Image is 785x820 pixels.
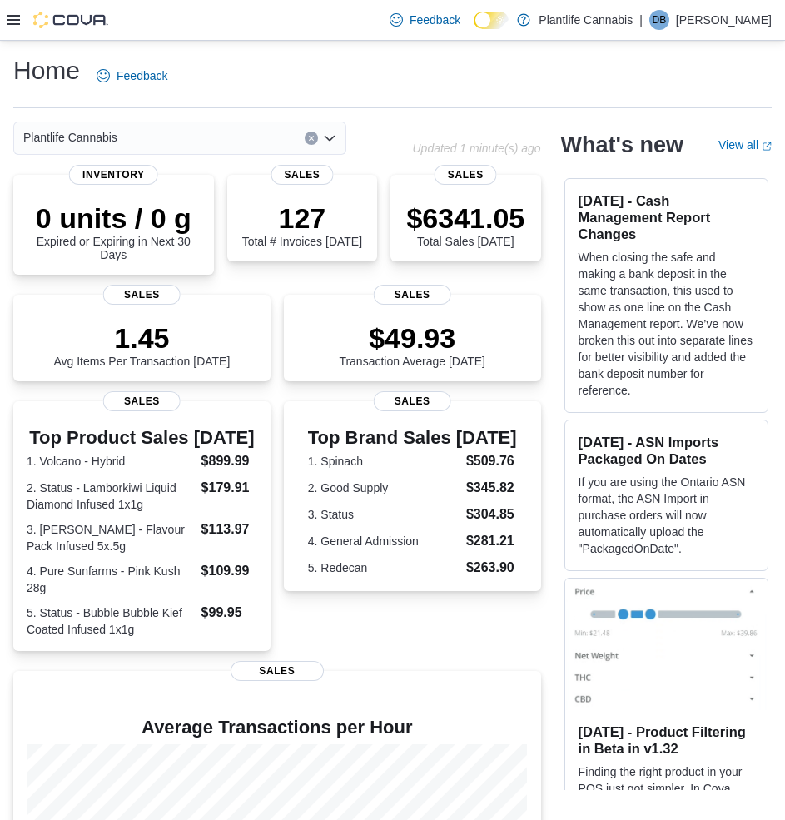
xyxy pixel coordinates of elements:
[406,201,524,235] p: $6341.05
[201,478,257,498] dd: $179.91
[27,563,195,596] dt: 4. Pure Sunfarms - Pink Kush 28g
[33,12,108,28] img: Cova
[579,249,754,399] p: When closing the safe and making a bank deposit in the same transaction, this used to show as one...
[27,201,201,261] div: Expired or Expiring in Next 30 Days
[579,434,754,467] h3: [DATE] - ASN Imports Packaged On Dates
[27,453,195,470] dt: 1. Volcano - Hybrid
[435,165,497,185] span: Sales
[90,59,174,92] a: Feedback
[323,132,336,145] button: Open list of options
[410,12,460,28] span: Feedback
[231,661,324,681] span: Sales
[23,127,117,147] span: Plantlife Cannabis
[406,201,524,248] div: Total Sales [DATE]
[53,321,230,368] div: Avg Items Per Transaction [DATE]
[27,480,195,513] dt: 2. Status - Lamborkiwi Liquid Diamond Infused 1x1g
[466,504,517,524] dd: $304.85
[27,718,528,738] h4: Average Transactions per Hour
[201,519,257,539] dd: $113.97
[27,604,195,638] dt: 5. Status - Bubble Bubble Kief Coated Infused 1x1g
[117,67,167,84] span: Feedback
[474,12,509,29] input: Dark Mode
[649,10,669,30] div: Dylan Bruck
[383,3,467,37] a: Feedback
[242,201,362,248] div: Total # Invoices [DATE]
[103,285,181,305] span: Sales
[308,506,460,523] dt: 3. Status
[539,10,633,30] p: Plantlife Cannabis
[412,142,540,155] p: Updated 1 minute(s) ago
[466,531,517,551] dd: $281.21
[27,201,201,235] p: 0 units / 0 g
[305,132,318,145] button: Clear input
[339,321,485,368] div: Transaction Average [DATE]
[579,474,754,557] p: If you are using the Ontario ASN format, the ASN Import in purchase orders will now automatically...
[201,603,257,623] dd: $99.95
[308,453,460,470] dt: 1. Spinach
[271,165,333,185] span: Sales
[201,561,257,581] dd: $109.99
[466,558,517,578] dd: $263.90
[103,391,181,411] span: Sales
[242,201,362,235] p: 127
[308,480,460,496] dt: 2. Good Supply
[718,138,772,152] a: View allExternal link
[653,10,667,30] span: DB
[339,321,485,355] p: $49.93
[676,10,772,30] p: [PERSON_NAME]
[466,478,517,498] dd: $345.82
[308,428,517,448] h3: Top Brand Sales [DATE]
[762,142,772,152] svg: External link
[466,451,517,471] dd: $509.76
[561,132,683,158] h2: What's new
[69,165,158,185] span: Inventory
[374,285,451,305] span: Sales
[639,10,643,30] p: |
[579,192,754,242] h3: [DATE] - Cash Management Report Changes
[308,559,460,576] dt: 5. Redecan
[579,723,754,757] h3: [DATE] - Product Filtering in Beta in v1.32
[27,521,195,554] dt: 3. [PERSON_NAME] - Flavour Pack Infused 5x.5g
[308,533,460,549] dt: 4. General Admission
[201,451,257,471] dd: $899.99
[53,321,230,355] p: 1.45
[27,428,257,448] h3: Top Product Sales [DATE]
[13,54,80,87] h1: Home
[374,391,451,411] span: Sales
